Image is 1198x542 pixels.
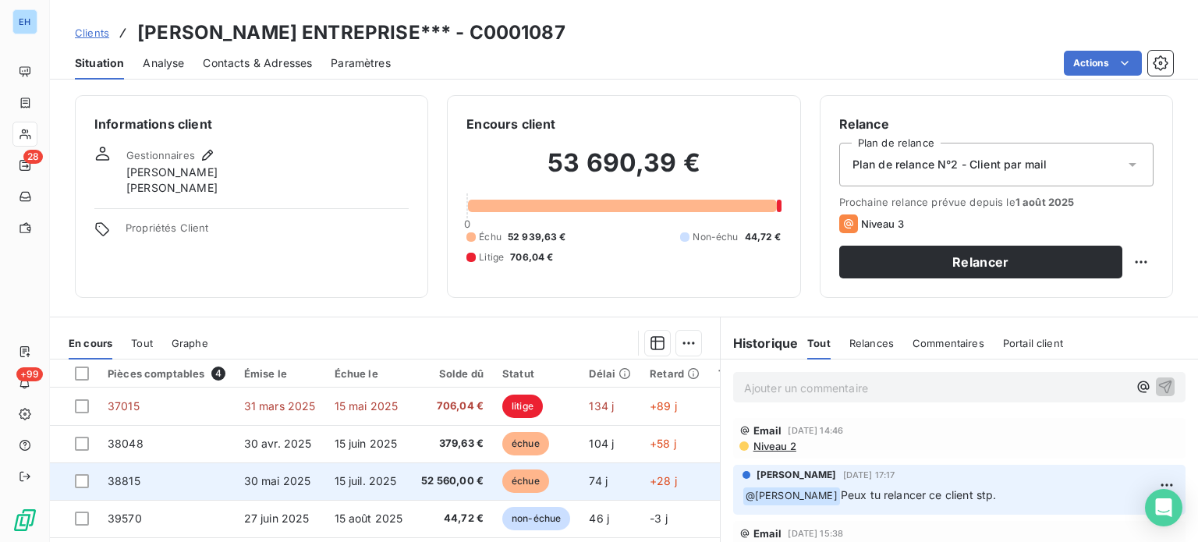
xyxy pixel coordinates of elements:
[75,27,109,39] span: Clients
[589,474,608,487] span: 74 j
[502,432,549,455] span: échue
[69,337,112,349] span: En cours
[421,511,484,526] span: 44,72 €
[913,337,984,349] span: Commentaires
[839,246,1122,278] button: Relancer
[650,367,700,380] div: Retard
[589,437,614,450] span: 104 j
[421,473,484,489] span: 52 560,00 €
[12,153,37,178] a: 28
[16,367,43,381] span: +99
[510,250,553,264] span: 706,04 €
[203,55,312,71] span: Contacts & Adresses
[421,436,484,452] span: 379,63 €
[211,367,225,381] span: 4
[335,512,403,525] span: 15 août 2025
[131,337,153,349] span: Tout
[126,165,218,180] span: [PERSON_NAME]
[244,512,310,525] span: 27 juin 2025
[75,55,124,71] span: Situation
[502,395,543,418] span: litige
[244,399,316,413] span: 31 mars 2025
[589,399,614,413] span: 134 j
[244,474,311,487] span: 30 mai 2025
[807,337,831,349] span: Tout
[650,399,677,413] span: +89 j
[843,470,895,480] span: [DATE] 17:17
[466,115,555,133] h6: Encours client
[1145,489,1182,526] div: Open Intercom Messenger
[502,367,570,380] div: Statut
[757,468,837,482] span: [PERSON_NAME]
[745,230,782,244] span: 44,72 €
[849,337,894,349] span: Relances
[108,399,140,413] span: 37015
[335,399,399,413] span: 15 mai 2025
[335,437,398,450] span: 15 juin 2025
[466,147,781,194] h2: 53 690,39 €
[108,512,142,525] span: 39570
[94,115,409,133] h6: Informations client
[479,230,502,244] span: Échu
[502,507,570,530] span: non-échue
[753,424,782,437] span: Email
[12,508,37,533] img: Logo LeanPay
[464,218,470,230] span: 0
[841,488,997,501] span: Peux tu relancer ce client stp.
[172,337,208,349] span: Graphe
[650,474,677,487] span: +28 j
[852,157,1047,172] span: Plan de relance N°2 - Client par mail
[137,19,565,47] h3: [PERSON_NAME] ENTREPRISE*** - C0001087
[788,529,843,538] span: [DATE] 15:38
[1003,337,1063,349] span: Portail client
[718,367,795,380] div: Tag relance
[108,367,225,381] div: Pièces comptables
[331,55,391,71] span: Paramètres
[12,9,37,34] div: EH
[861,218,904,230] span: Niveau 3
[335,474,397,487] span: 15 juil. 2025
[721,334,799,352] h6: Historique
[244,367,316,380] div: Émise le
[589,512,609,525] span: 46 j
[693,230,738,244] span: Non-échu
[753,527,782,540] span: Email
[1064,51,1142,76] button: Actions
[126,149,195,161] span: Gestionnaires
[589,367,631,380] div: Délai
[650,437,676,450] span: +58 j
[75,25,109,41] a: Clients
[743,487,840,505] span: @ [PERSON_NAME]
[752,440,796,452] span: Niveau 2
[335,367,403,380] div: Échue le
[421,399,484,414] span: 706,04 €
[23,150,43,164] span: 28
[839,115,1154,133] h6: Relance
[108,474,140,487] span: 38815
[788,426,843,435] span: [DATE] 14:46
[108,437,144,450] span: 38048
[508,230,566,244] span: 52 939,63 €
[244,437,312,450] span: 30 avr. 2025
[502,469,549,493] span: échue
[126,221,409,243] span: Propriétés Client
[421,367,484,380] div: Solde dû
[839,196,1154,208] span: Prochaine relance prévue depuis le
[143,55,184,71] span: Analyse
[1015,196,1075,208] span: 1 août 2025
[126,180,218,196] span: [PERSON_NAME]
[479,250,504,264] span: Litige
[650,512,668,525] span: -3 j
